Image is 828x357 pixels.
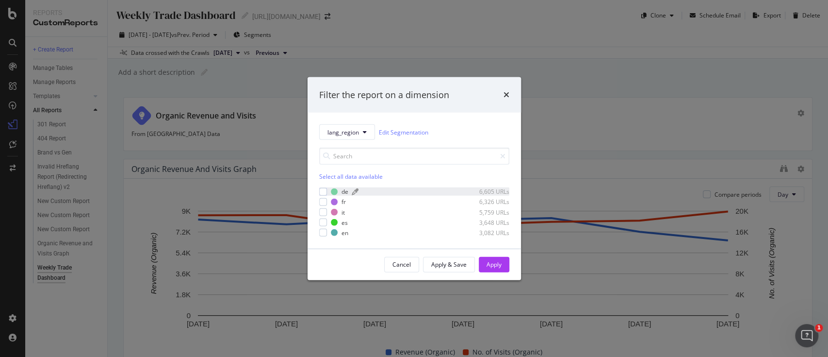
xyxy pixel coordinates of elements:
[462,218,509,226] div: 3,648 URLs
[319,124,375,140] button: lang_region
[815,324,823,332] span: 1
[384,257,419,272] button: Cancel
[319,148,509,165] input: Search
[462,187,509,196] div: 6,605 URLs
[379,127,428,137] a: Edit Segmentation
[319,172,509,181] div: Select all data available
[795,324,818,347] iframe: Intercom live chat
[341,198,346,206] div: fr
[341,229,348,237] div: en
[462,208,509,216] div: 5,759 URLs
[392,260,411,269] div: Cancel
[341,218,348,226] div: es
[503,88,509,101] div: times
[479,257,509,272] button: Apply
[462,198,509,206] div: 6,326 URLs
[487,260,502,269] div: Apply
[341,187,348,196] div: de
[327,128,359,136] span: lang_region
[462,229,509,237] div: 3,082 URLs
[431,260,467,269] div: Apply & Save
[341,208,345,216] div: it
[308,77,521,280] div: modal
[423,257,475,272] button: Apply & Save
[319,88,449,101] div: Filter the report on a dimension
